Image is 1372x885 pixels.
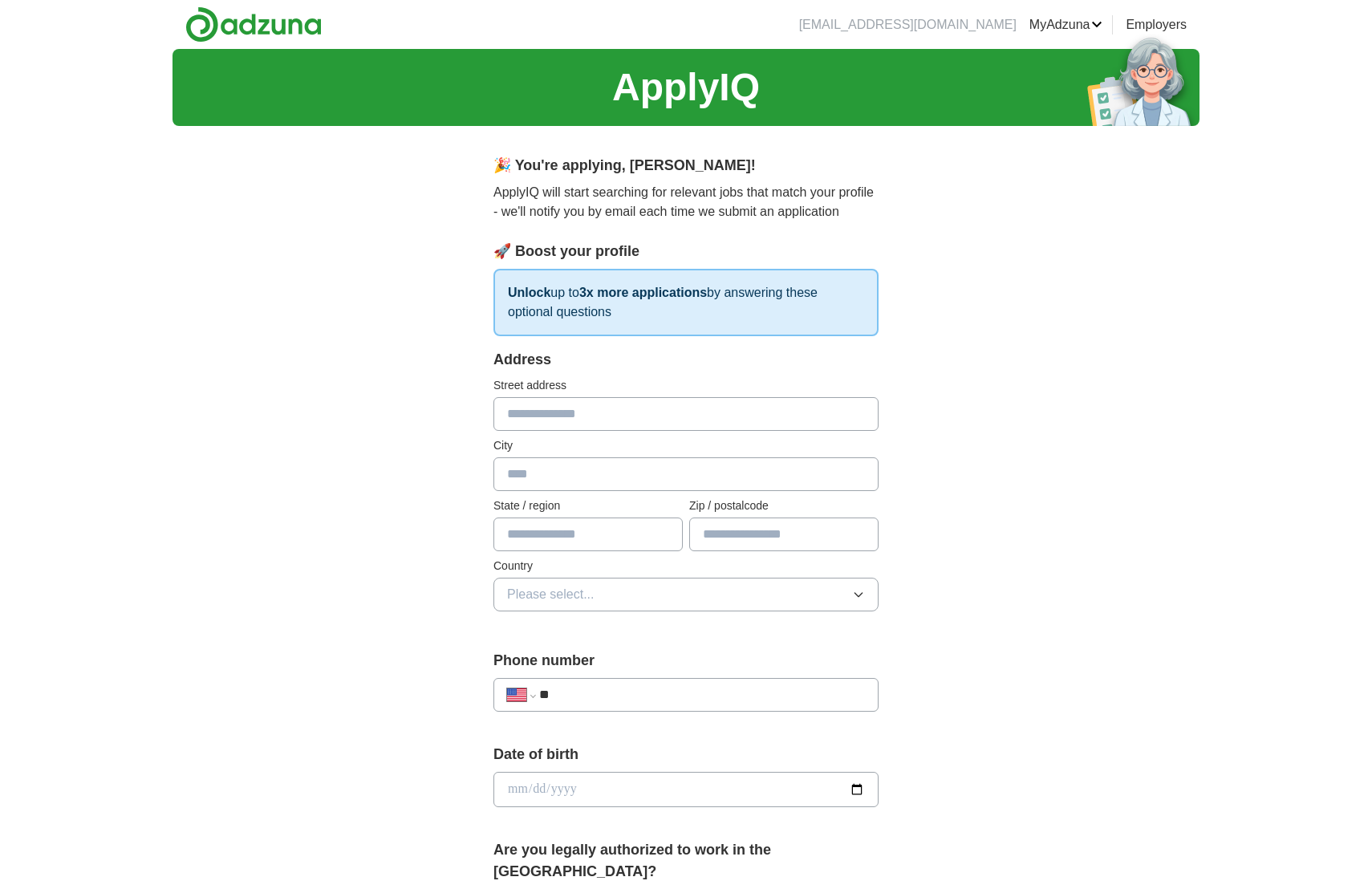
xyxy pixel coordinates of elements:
[1126,15,1187,35] a: Employers
[493,349,879,371] div: Address
[493,241,879,262] div: 🚀 Boost your profile
[493,269,879,336] p: up to by answering these optional questions
[1029,15,1103,35] a: MyAdzuna
[493,650,879,672] label: Phone number
[579,286,707,299] strong: 3x more applications
[507,585,595,604] span: Please select...
[508,286,550,299] strong: Unlock
[493,437,879,454] label: City
[493,558,879,574] label: Country
[185,6,322,43] img: Adzuna logo
[493,377,879,394] label: Street address
[493,839,879,883] label: Are you legally authorized to work in the [GEOGRAPHIC_DATA]?
[612,59,760,116] h1: ApplyIQ
[493,183,879,221] p: ApplyIQ will start searching for relevant jobs that match your profile - we'll notify you by emai...
[493,578,879,611] button: Please select...
[799,15,1017,35] li: [EMAIL_ADDRESS][DOMAIN_NAME]
[493,155,879,177] div: 🎉 You're applying , [PERSON_NAME] !
[493,744,879,765] label: Date of birth
[493,497,683,514] label: State / region
[689,497,879,514] label: Zip / postalcode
